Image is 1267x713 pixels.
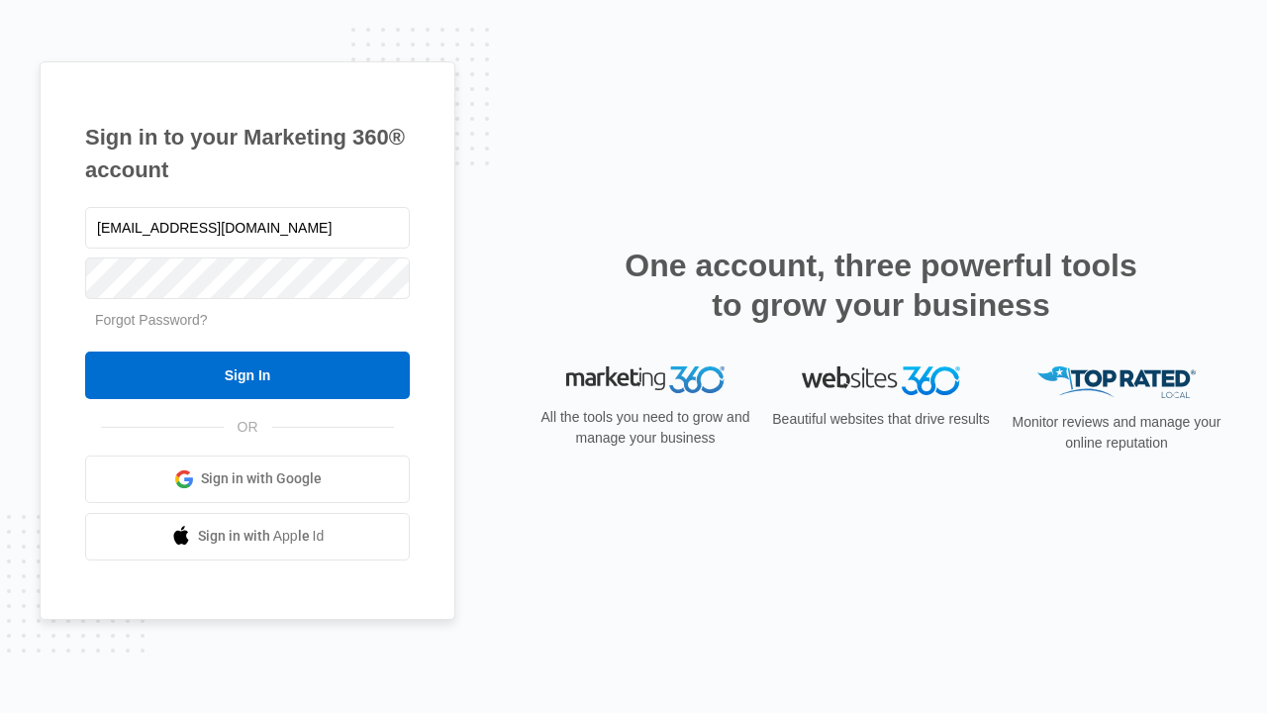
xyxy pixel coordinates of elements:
[198,526,325,547] span: Sign in with Apple Id
[802,366,960,395] img: Websites 360
[85,456,410,503] a: Sign in with Google
[85,121,410,186] h1: Sign in to your Marketing 360® account
[85,513,410,560] a: Sign in with Apple Id
[201,468,322,489] span: Sign in with Google
[224,417,272,438] span: OR
[566,366,725,394] img: Marketing 360
[619,246,1143,325] h2: One account, three powerful tools to grow your business
[535,407,756,449] p: All the tools you need to grow and manage your business
[85,352,410,399] input: Sign In
[1037,366,1196,399] img: Top Rated Local
[85,207,410,249] input: Email
[770,409,992,430] p: Beautiful websites that drive results
[1006,412,1227,454] p: Monitor reviews and manage your online reputation
[95,312,208,328] a: Forgot Password?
